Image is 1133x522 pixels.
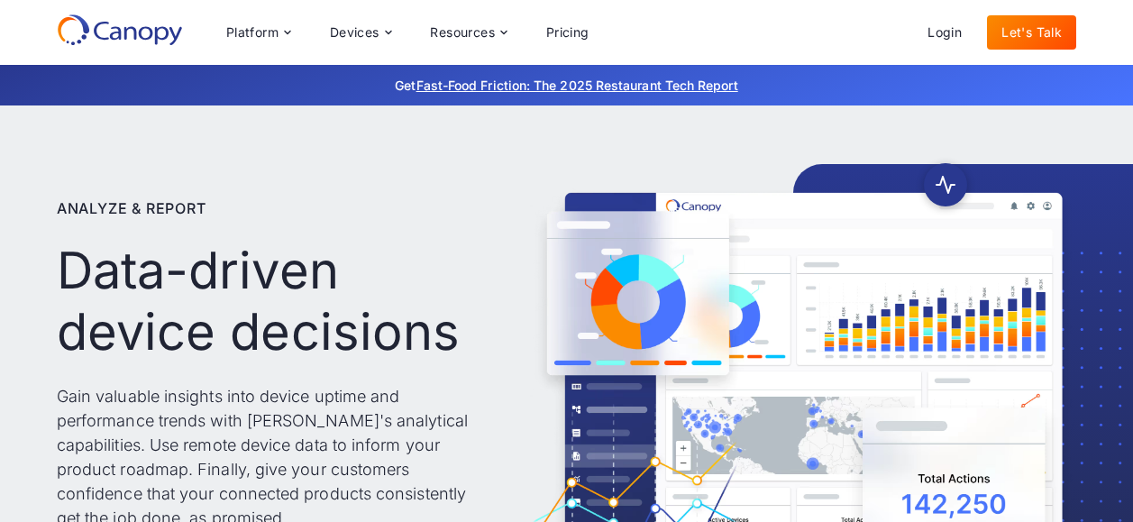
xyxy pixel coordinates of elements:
[532,15,604,50] a: Pricing
[315,14,406,50] div: Devices
[430,26,495,39] div: Resources
[226,26,279,39] div: Platform
[212,14,305,50] div: Platform
[416,78,738,93] a: Fast-Food Friction: The 2025 Restaurant Tech Report
[416,14,520,50] div: Resources
[57,241,494,362] h1: Data-driven device decisions
[125,76,1009,95] p: Get
[57,197,206,219] p: Analyze & Report
[987,15,1076,50] a: Let's Talk
[913,15,976,50] a: Login
[330,26,379,39] div: Devices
